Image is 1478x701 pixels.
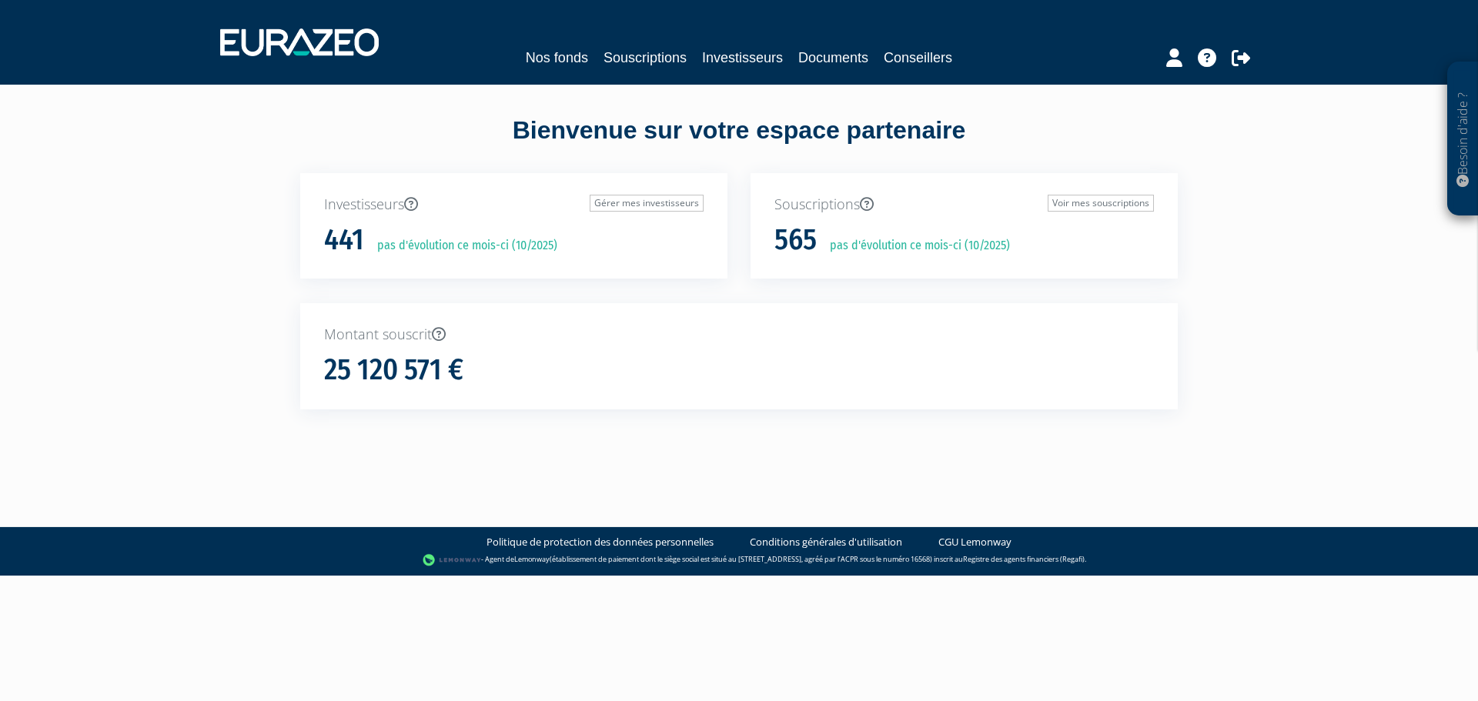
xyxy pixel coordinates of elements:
[1048,195,1154,212] a: Voir mes souscriptions
[324,325,1154,345] p: Montant souscrit
[15,552,1463,568] div: - Agent de (établissement de paiement dont le siège social est situé au [STREET_ADDRESS], agréé p...
[819,237,1010,255] p: pas d'évolution ce mois-ci (10/2025)
[798,47,868,68] a: Documents
[220,28,379,56] img: 1732889491-logotype_eurazeo_blanc_rvb.png
[324,224,364,256] h1: 441
[487,535,714,549] a: Politique de protection des données personnelles
[774,195,1154,215] p: Souscriptions
[366,237,557,255] p: pas d'évolution ce mois-ci (10/2025)
[1454,70,1472,209] p: Besoin d'aide ?
[938,535,1012,549] a: CGU Lemonway
[423,552,482,568] img: logo-lemonway.png
[514,554,550,564] a: Lemonway
[702,47,783,68] a: Investisseurs
[963,554,1085,564] a: Registre des agents financiers (Regafi)
[289,113,1189,173] div: Bienvenue sur votre espace partenaire
[884,47,952,68] a: Conseillers
[604,47,687,68] a: Souscriptions
[590,195,704,212] a: Gérer mes investisseurs
[526,47,588,68] a: Nos fonds
[774,224,817,256] h1: 565
[324,354,463,386] h1: 25 120 571 €
[324,195,704,215] p: Investisseurs
[750,535,902,549] a: Conditions générales d'utilisation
